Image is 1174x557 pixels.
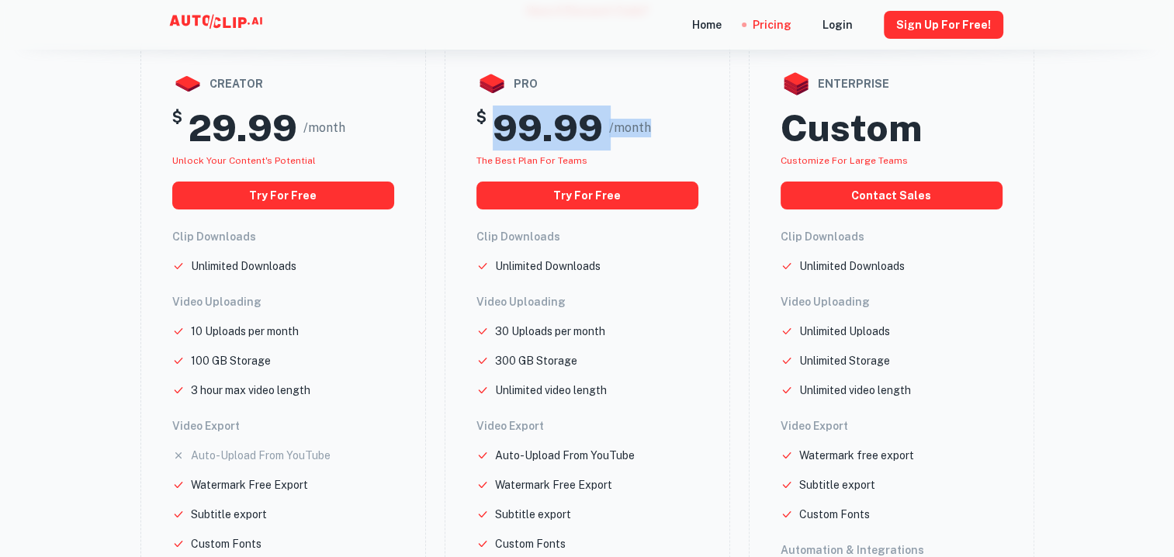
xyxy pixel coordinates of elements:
[781,228,1003,245] h6: Clip Downloads
[191,447,331,464] p: Auto-Upload From YouTube
[476,293,698,310] h6: Video Uploading
[781,182,1003,209] button: Contact Sales
[476,182,698,209] button: Try for free
[799,258,905,275] p: Unlimited Downloads
[799,447,914,464] p: Watermark free export
[172,68,394,99] div: creator
[303,119,345,137] span: /month
[172,417,394,434] h6: Video Export
[609,119,651,137] span: /month
[495,382,607,399] p: Unlimited video length
[781,293,1003,310] h6: Video Uploading
[799,352,890,369] p: Unlimited Storage
[799,323,890,340] p: Unlimited Uploads
[476,228,698,245] h6: Clip Downloads
[495,476,612,493] p: Watermark Free Export
[495,352,577,369] p: 300 GB Storage
[191,476,308,493] p: Watermark Free Export
[781,155,908,166] span: Customize for large teams
[172,155,316,166] span: Unlock your Content's potential
[495,506,571,523] p: Subtitle export
[495,535,566,552] p: Custom Fonts
[191,258,296,275] p: Unlimited Downloads
[191,535,261,552] p: Custom Fonts
[191,352,271,369] p: 100 GB Storage
[476,417,698,434] h6: Video Export
[476,68,698,99] div: pro
[172,106,182,150] h5: $
[799,476,875,493] p: Subtitle export
[781,417,1003,434] h6: Video Export
[781,106,922,150] h2: Custom
[476,106,487,150] h5: $
[191,323,299,340] p: 10 Uploads per month
[172,293,394,310] h6: Video Uploading
[781,68,1003,99] div: enterprise
[495,258,601,275] p: Unlimited Downloads
[799,506,870,523] p: Custom Fonts
[476,155,587,166] span: The best plan for teams
[189,106,297,150] h2: 29.99
[191,382,310,399] p: 3 hour max video length
[172,182,394,209] button: Try for free
[191,506,267,523] p: Subtitle export
[495,447,635,464] p: Auto-Upload From YouTube
[495,323,605,340] p: 30 Uploads per month
[884,11,1003,39] button: Sign Up for free!
[493,106,603,150] h2: 99.99
[799,382,911,399] p: Unlimited video length
[172,228,394,245] h6: Clip Downloads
